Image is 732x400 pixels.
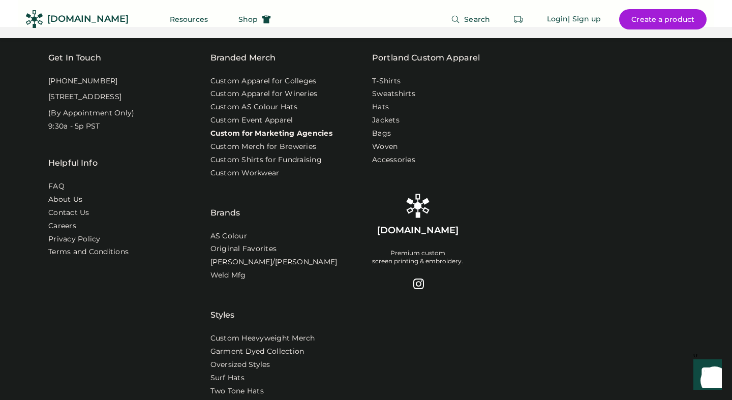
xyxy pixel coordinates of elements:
img: Rendered Logo - Screens [406,194,430,218]
div: [DOMAIN_NAME] [47,13,129,25]
a: Accessories [372,155,415,165]
button: Shop [226,9,283,29]
a: Garment Dyed Collection [210,347,304,357]
a: Jackets [372,115,400,126]
div: Login [547,14,568,24]
div: | Sign up [568,14,601,24]
a: Weld Mfg [210,270,246,281]
a: Two Tone Hats [210,386,264,396]
div: Premium custom screen printing & embroidery. [372,249,463,265]
button: Resources [158,9,220,29]
a: Custom Apparel for Colleges [210,76,317,86]
a: Custom Merch for Breweries [210,142,317,152]
div: 9:30a - 5p PST [48,121,100,132]
a: Oversized Styles [210,360,270,370]
a: Contact Us [48,208,89,218]
div: [DOMAIN_NAME] [377,224,459,237]
iframe: Front Chat [684,354,727,398]
span: Search [464,16,490,23]
a: AS Colour [210,231,247,241]
a: T-Shirts [372,76,401,86]
a: Portland Custom Apparel [372,52,480,64]
a: [PERSON_NAME]/[PERSON_NAME] [210,257,338,267]
a: Sweatshirts [372,89,415,99]
div: Brands [210,181,240,219]
a: Custom Heavyweight Merch [210,333,315,344]
a: Careers [48,221,76,231]
img: Rendered Logo - Screens [25,10,43,28]
div: Helpful Info [48,157,98,169]
span: Shop [238,16,258,23]
button: Retrieve an order [508,9,529,29]
a: Privacy Policy [48,234,101,244]
button: Create a product [619,9,707,29]
div: Get In Touch [48,52,101,64]
div: Styles [210,284,235,321]
a: Custom Apparel for Wineries [210,89,318,99]
div: [STREET_ADDRESS] [48,92,121,102]
div: Terms and Conditions [48,247,129,257]
div: Branded Merch [210,52,276,64]
a: Surf Hats [210,373,245,383]
a: About Us [48,195,82,205]
a: Woven [372,142,398,152]
a: Custom for Marketing Agencies [210,129,332,139]
a: Hats [372,102,389,112]
div: [PHONE_NUMBER] [48,76,118,86]
div: (By Appointment Only) [48,108,134,118]
a: Custom Workwear [210,168,280,178]
a: Bags [372,129,391,139]
a: Custom Shirts for Fundraising [210,155,322,165]
a: Original Favorites [210,244,277,254]
a: FAQ [48,181,65,192]
a: Custom AS Colour Hats [210,102,297,112]
a: Custom Event Apparel [210,115,293,126]
button: Search [439,9,502,29]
